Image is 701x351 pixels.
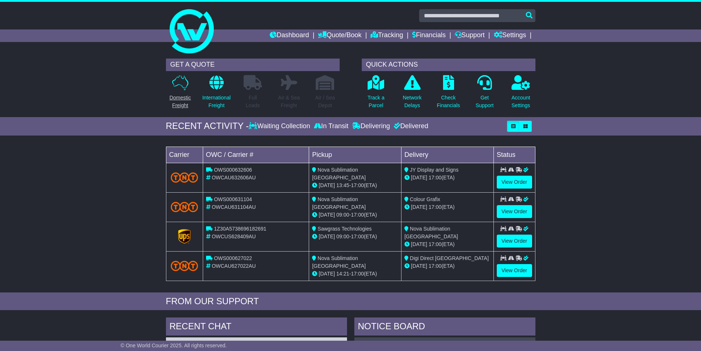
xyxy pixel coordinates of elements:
[392,122,428,130] div: Delivered
[166,147,203,163] td: Carrier
[214,167,252,173] span: OWS000632606
[354,317,535,337] div: NOTICE BOARD
[312,182,398,189] div: - (ETA)
[171,202,198,212] img: TNT_Domestic.png
[429,175,442,180] span: 17:00
[362,59,535,71] div: QUICK ACTIONS
[171,172,198,182] img: TNT_Domestic.png
[315,94,335,109] p: Air / Sea Depot
[178,229,191,244] img: GetCarrierServiceLogo
[511,94,530,109] p: Account Settings
[411,263,427,269] span: [DATE]
[202,75,231,113] a: InternationalFreight
[497,235,532,248] a: View Order
[404,174,491,182] div: (ETA)
[319,212,335,218] span: [DATE]
[278,94,300,109] p: Air & Sea Freight
[336,182,349,188] span: 13:45
[309,147,401,163] td: Pickup
[319,234,335,239] span: [DATE]
[351,212,364,218] span: 17:00
[436,75,460,113] a: CheckFinancials
[497,205,532,218] a: View Order
[511,75,531,113] a: AccountSettings
[318,29,361,42] a: Quote/Book
[404,241,491,248] div: (ETA)
[319,271,335,277] span: [DATE]
[404,226,458,239] span: Nova Sublimation [GEOGRAPHIC_DATA]
[371,29,403,42] a: Tracking
[312,233,398,241] div: - (ETA)
[214,196,252,202] span: OWS000631104
[169,75,191,113] a: DomesticFreight
[350,122,392,130] div: Delivering
[429,263,442,269] span: 17:00
[171,261,198,271] img: TNT_Domestic.png
[166,317,347,337] div: RECENT CHAT
[312,211,398,219] div: - (ETA)
[410,255,489,261] span: Digi Direct [GEOGRAPHIC_DATA]
[166,296,535,307] div: FROM OUR SUPPORT
[212,234,256,239] span: OWCUS628409AU
[121,343,227,348] span: © One World Courier 2025. All rights reserved.
[401,147,493,163] td: Delivery
[212,263,256,269] span: OWCAU627022AU
[402,75,422,113] a: NetworkDelays
[404,262,491,270] div: (ETA)
[412,29,446,42] a: Financials
[429,204,442,210] span: 17:00
[403,94,421,109] p: Network Delays
[497,176,532,189] a: View Order
[244,94,262,109] p: Full Loads
[169,94,191,109] p: Domestic Freight
[475,75,494,113] a: GetSupport
[166,59,340,71] div: GET A QUOTE
[455,29,485,42] a: Support
[312,270,398,278] div: - (ETA)
[411,241,427,247] span: [DATE]
[493,147,535,163] td: Status
[212,175,256,180] span: OWCAU632606AU
[249,122,312,130] div: Waiting Collection
[318,226,372,232] span: Sawgrass Technologies
[203,147,309,163] td: OWC / Carrier #
[351,234,364,239] span: 17:00
[351,182,364,188] span: 17:00
[497,264,532,277] a: View Order
[404,203,491,211] div: (ETA)
[368,94,385,109] p: Track a Parcel
[312,122,350,130] div: In Transit
[312,196,366,210] span: Nova Sublimation [GEOGRAPHIC_DATA]
[214,255,252,261] span: OWS000627022
[319,182,335,188] span: [DATE]
[214,226,266,232] span: 1Z30A5738696182691
[312,255,366,269] span: Nova Sublimation [GEOGRAPHIC_DATA]
[411,204,427,210] span: [DATE]
[212,204,256,210] span: OWCAU631104AU
[410,196,440,202] span: Colour Grafix
[410,167,459,173] span: JY Display and Signs
[336,212,349,218] span: 09:00
[336,271,349,277] span: 14:21
[437,94,460,109] p: Check Financials
[351,271,364,277] span: 17:00
[475,94,493,109] p: Get Support
[202,94,231,109] p: International Freight
[429,241,442,247] span: 17:00
[494,29,526,42] a: Settings
[270,29,309,42] a: Dashboard
[367,75,385,113] a: Track aParcel
[166,121,249,131] div: RECENT ACTIVITY -
[411,175,427,180] span: [DATE]
[336,234,349,239] span: 09:00
[312,167,366,180] span: Nova Sublimation [GEOGRAPHIC_DATA]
